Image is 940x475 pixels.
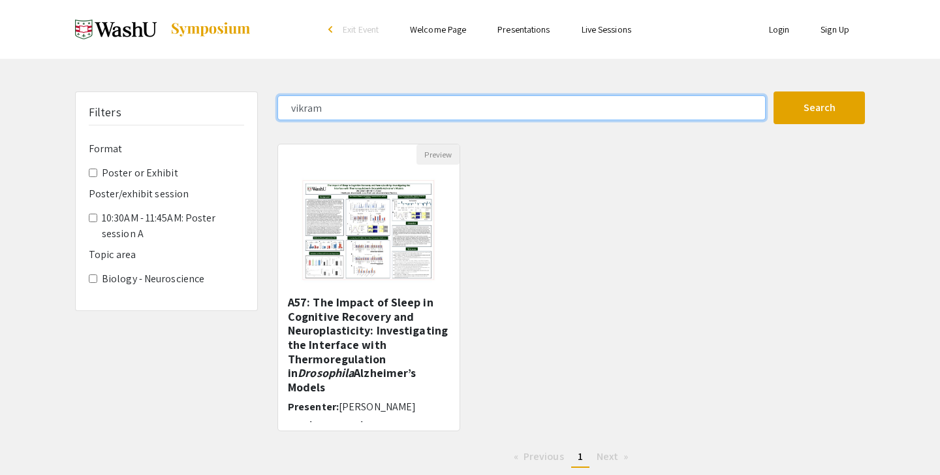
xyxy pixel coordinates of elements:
button: Preview [416,144,460,165]
img: <p>A57: The Impact of Sleep in Cognitive Recovery and Neuroplasticity: Investigating the Interfac... [288,165,449,295]
label: Biology - Neuroscience [102,271,204,287]
span: Exit Event [343,24,379,35]
a: Spring 2025 Undergraduate Research Symposium [75,13,251,46]
span: 1 [578,450,583,463]
ul: Pagination [277,447,865,468]
img: Spring 2025 Undergraduate Research Symposium [75,13,157,46]
a: Login [769,24,790,35]
span: Previous [524,450,564,463]
label: 10:30AM - 11:45AM: Poster session A [102,210,244,242]
h6: Poster/exhibit session [89,188,244,200]
a: Presentations [497,24,550,35]
a: Live Sessions [582,24,631,35]
img: Symposium by ForagerOne [170,22,251,37]
button: Search [774,91,865,124]
div: arrow_back_ios [328,25,336,33]
h6: Format [89,142,244,155]
span: Faculty research mentor: [288,418,407,432]
em: Drosophila [298,365,354,380]
h5: A57: The Impact of Sleep in Cognitive Recovery and Neuroplasticity: Investigating the Interface w... [288,295,450,394]
h6: Presenter: [288,401,450,413]
input: Search Keyword(s) Or Author(s) [277,95,766,120]
a: Sign Up [821,24,849,35]
a: Welcome Page [410,24,466,35]
h6: Topic area [89,248,244,261]
iframe: Chat [10,416,55,465]
label: Poster or Exhibit [102,165,178,181]
span: Next [597,450,618,463]
div: Open Presentation <p>A57: The Impact of Sleep in Cognitive Recovery and Neuroplasticity: Investig... [277,144,460,431]
span: [PERSON_NAME] [339,400,416,414]
h5: Filters [89,105,121,120]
